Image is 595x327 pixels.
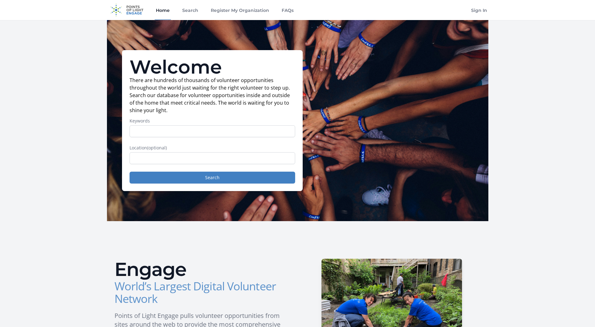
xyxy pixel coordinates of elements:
[130,172,295,184] button: Search
[114,280,293,305] h3: World’s Largest Digital Volunteer Network
[130,145,295,151] label: Location
[130,76,295,114] p: There are hundreds of thousands of volunteer opportunities throughout the world just waiting for ...
[114,260,293,279] h2: Engage
[130,58,295,76] h1: Welcome
[130,118,295,124] label: Keywords
[147,145,167,151] span: (optional)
